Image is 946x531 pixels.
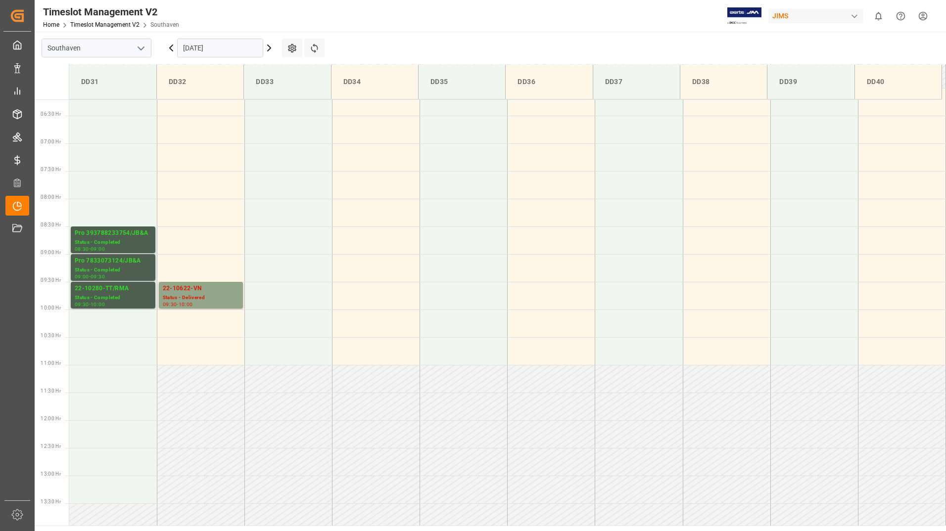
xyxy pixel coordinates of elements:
[75,256,151,266] div: Pro 7833073124/JB&A
[91,274,105,279] div: 09:30
[514,73,584,91] div: DD36
[75,266,151,274] div: Status - Completed
[91,302,105,307] div: 10:00
[89,247,91,251] div: -
[165,73,236,91] div: DD32
[91,247,105,251] div: 09:00
[75,294,151,302] div: Status - Completed
[41,167,61,172] span: 07:30 Hr
[863,73,934,91] div: DD40
[179,302,193,307] div: 10:00
[41,416,61,421] span: 12:00 Hr
[41,443,61,449] span: 12:30 Hr
[727,7,761,25] img: Exertis%20JAM%20-%20Email%20Logo.jpg_1722504956.jpg
[41,499,61,504] span: 13:30 Hr
[601,73,672,91] div: DD37
[75,284,151,294] div: 22-10280-TT/RMA
[339,73,410,91] div: DD34
[163,294,239,302] div: Status - Delivered
[41,139,61,144] span: 07:00 Hr
[75,228,151,238] div: Pro 393788233754/JB&A
[688,73,759,91] div: DD38
[426,73,497,91] div: DD35
[75,238,151,247] div: Status - Completed
[133,41,148,56] button: open menu
[41,333,61,338] span: 10:30 Hr
[867,5,890,27] button: show 0 new notifications
[41,305,61,310] span: 10:00 Hr
[75,247,89,251] div: 08:30
[177,302,178,307] div: -
[41,277,61,283] span: 09:30 Hr
[75,302,89,307] div: 09:30
[41,194,61,200] span: 08:00 Hr
[41,250,61,255] span: 09:00 Hr
[41,111,61,117] span: 06:30 Hr
[75,274,89,279] div: 09:00
[89,274,91,279] div: -
[41,222,61,227] span: 08:30 Hr
[252,73,323,91] div: DD33
[163,302,177,307] div: 09:30
[89,302,91,307] div: -
[768,6,867,25] button: JIMS
[890,5,912,27] button: Help Center
[177,39,263,57] input: DD.MM.YYYY
[43,4,179,19] div: Timeslot Management V2
[41,388,61,394] span: 11:30 Hr
[70,21,140,28] a: Timeslot Management V2
[77,73,148,91] div: DD31
[775,73,846,91] div: DD39
[768,9,863,23] div: JIMS
[41,360,61,366] span: 11:00 Hr
[163,284,239,294] div: 22-10622-VN
[43,21,59,28] a: Home
[42,39,151,57] input: Type to search/select
[41,471,61,477] span: 13:00 Hr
